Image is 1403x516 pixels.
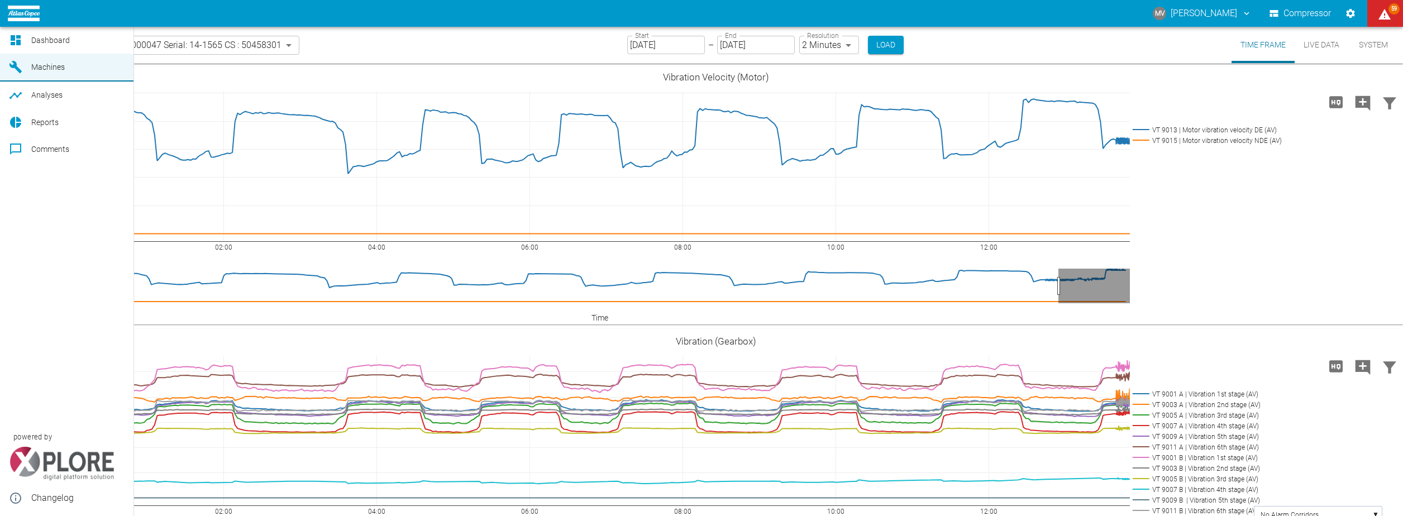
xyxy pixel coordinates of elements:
button: Live Data [1295,27,1348,63]
label: Resolution [807,31,838,40]
span: Bergamo 2_TR: 69000047 Serial: 14-1565 CS : 50458301 [59,39,281,51]
button: Filter Chart Data [1376,88,1403,117]
a: new /analyses/list/0 [116,91,125,100]
span: Comments [31,145,69,154]
button: Compressor [1267,3,1334,23]
span: Load high Res [1323,96,1349,107]
button: Load [868,36,904,54]
a: new /machines [116,64,125,73]
p: – [708,39,714,51]
div: MV [1153,7,1166,20]
input: MM/DD/YYYY [627,36,705,54]
span: powered by [13,432,52,442]
span: 59 [1388,3,1400,15]
span: Analyses [31,90,63,99]
label: Start [635,31,649,40]
a: Bergamo 2_TR: 69000047 Serial: 14-1565 CS : 50458301 [41,39,281,52]
span: Changelog [31,491,125,505]
span: Reports [31,118,59,127]
label: End [725,31,736,40]
span: Machines [31,63,65,71]
span: Load high Res [1323,360,1349,371]
button: Time Frame [1232,27,1295,63]
button: Add comment [1349,352,1376,381]
img: logo [8,6,40,21]
button: System [1348,27,1399,63]
button: Add comment [1349,88,1376,117]
span: Dashboard [31,36,70,45]
input: MM/DD/YYYY [717,36,795,54]
button: Settings [1340,3,1361,23]
img: Xplore Logo [9,447,114,480]
button: mirkovollrath@gmail.com [1151,3,1253,23]
div: 2 Minutes [799,36,859,54]
button: Filter Chart Data [1376,352,1403,381]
